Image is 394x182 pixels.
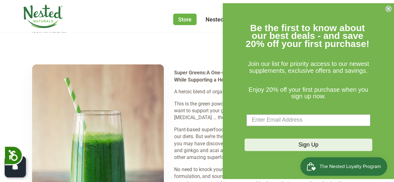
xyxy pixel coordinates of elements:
span: Be the first to know about our best deals - and save 20% off your first purchase! [246,23,369,49]
span: Join our list for priority access to our newest supplements, exclusive offers and savings. [248,61,369,74]
button: Sign Up [244,138,372,151]
span: A heroic blend of organic superfoods plus dairy-free probiotics, fiber, and enzymes. [174,89,354,95]
span: Plant-based superfoods really are pretty super and we try to eat a diversity of them in our diets... [174,127,361,161]
span: This is the green powder we developed for our most health-conscious friends who want to support y... [174,101,353,121]
iframe: Button to open loyalty program pop-up [300,157,388,176]
div: FLYOUT Form [223,3,394,179]
span: Enjoy 20% off your first purchase when you sign up now. [249,86,368,100]
strong: Super Greens:A One-scoop Superfood Solution to Getting All Your Favorite Greens While Supporting ... [174,70,358,82]
input: Enter Email Address [246,114,370,126]
a: Nested Rewards [206,16,246,23]
button: Close dialog [385,6,392,12]
button: Open [5,156,26,177]
img: Nested Naturals [23,5,63,28]
a: Store [173,14,197,25]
